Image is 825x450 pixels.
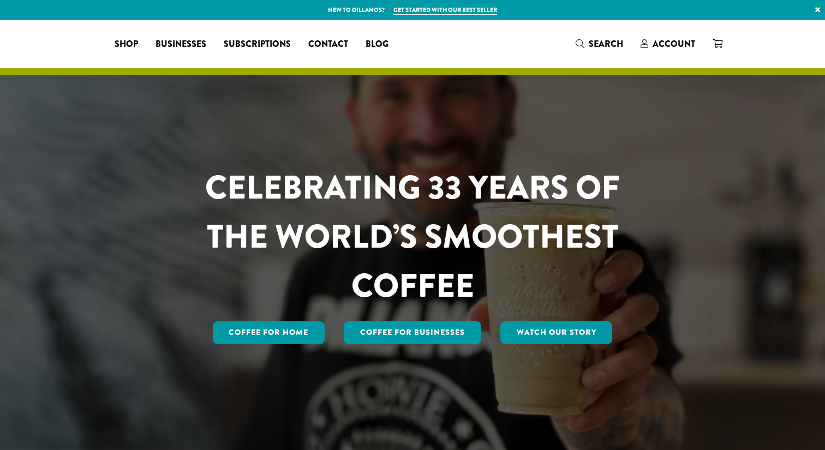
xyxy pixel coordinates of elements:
span: Search [589,38,623,50]
span: Contact [308,38,348,51]
a: Coffee for Home [213,321,325,344]
a: Search [567,35,632,53]
h1: CELEBRATING 33 YEARS OF THE WORLD’S SMOOTHEST COFFEE [173,163,652,310]
a: Get started with our best seller [393,5,497,15]
span: Blog [366,38,388,51]
a: Watch Our Story [500,321,613,344]
span: Shop [115,38,138,51]
span: Businesses [156,38,206,51]
a: Coffee For Businesses [344,321,481,344]
span: Subscriptions [224,38,291,51]
a: Shop [106,35,147,53]
span: Account [653,38,695,50]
